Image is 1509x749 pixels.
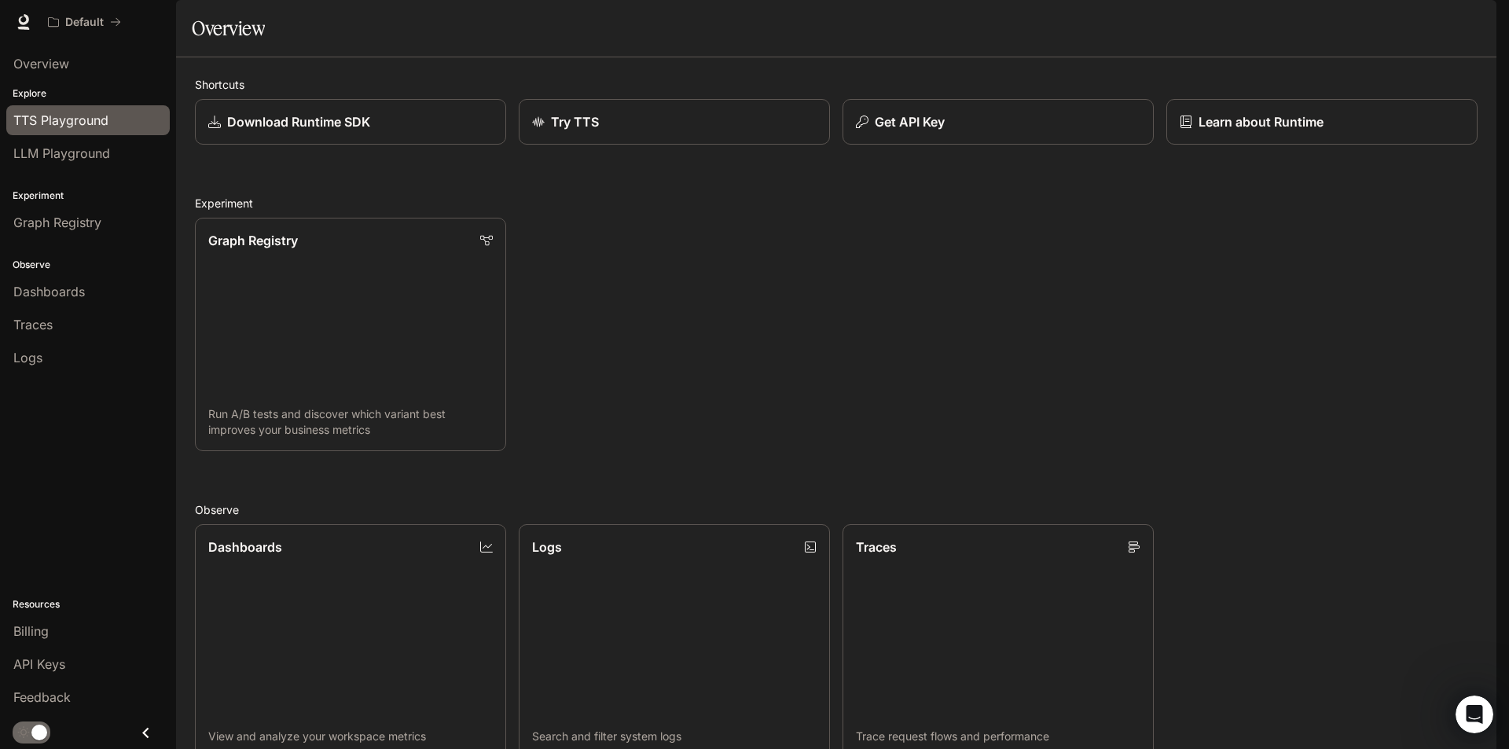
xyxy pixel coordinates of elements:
p: Run A/B tests and discover which variant best improves your business metrics [208,406,493,438]
iframe: Intercom live chat [1456,696,1493,733]
h2: Shortcuts [195,76,1478,93]
a: Learn about Runtime [1166,99,1478,145]
button: All workspaces [41,6,128,38]
a: Download Runtime SDK [195,99,506,145]
p: Download Runtime SDK [227,112,370,131]
h1: Overview [192,13,265,44]
p: Logs [532,538,562,556]
p: Dashboards [208,538,282,556]
p: Learn about Runtime [1199,112,1324,131]
a: Graph RegistryRun A/B tests and discover which variant best improves your business metrics [195,218,506,451]
p: Traces [856,538,897,556]
button: Get API Key [843,99,1154,145]
p: Graph Registry [208,231,298,250]
h2: Observe [195,501,1478,518]
h2: Experiment [195,195,1478,211]
p: Get API Key [875,112,945,131]
p: Trace request flows and performance [856,729,1140,744]
a: Try TTS [519,99,830,145]
p: Search and filter system logs [532,729,817,744]
p: Default [65,16,104,29]
p: View and analyze your workspace metrics [208,729,493,744]
p: Try TTS [551,112,599,131]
